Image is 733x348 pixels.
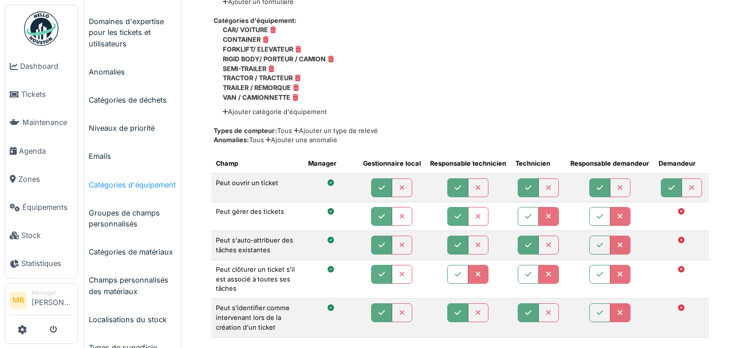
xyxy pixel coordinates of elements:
span: TRACTOR / TRACTEUR [223,74,293,82]
span: VAN / CAMIONNETTE [223,93,290,101]
span: Tickets [21,89,73,100]
a: Maintenance [5,108,77,136]
span: Maintenance [22,117,73,128]
a: Localisations du stock [84,306,181,334]
a: Catégories de déchets [84,86,181,114]
th: Champ [211,154,304,173]
div: Manager [31,288,73,297]
td: Peut ouvrir un ticket [211,173,304,202]
a: Groupes de champs personnalisés [84,199,181,238]
span: Catégories d'équipement: [214,17,297,25]
a: Domaines d'expertise pour les tickets et utilisateurs [84,7,181,58]
div: Tous [214,135,709,145]
span: Stock [21,230,73,241]
div: Tous [214,126,709,136]
span: Équipements [22,202,73,213]
a: Zones [5,165,77,193]
span: FORKLIFT/ ELEVATEUR [223,45,293,53]
span: CONTAINER [223,36,261,44]
span: CAR/ VOITURE [223,26,268,34]
a: Catégories de matériaux [84,238,181,266]
td: Peut s'identifier comme intervenant lors de la création d'un ticket [211,299,304,337]
th: Demandeur [654,154,709,173]
th: Gestionnaire local [358,154,425,173]
span: SEMI-TRAILER [223,65,266,73]
a: Agenda [5,137,77,165]
a: Ajouter une anomalie [264,136,337,144]
a: MB Manager[PERSON_NAME] [10,288,73,316]
span: Anomalies: [214,136,249,144]
a: Équipements [5,193,77,221]
li: MB [10,292,27,309]
th: Manager [304,154,358,173]
a: Anomalies [84,58,181,86]
th: Responsable demandeur [566,154,654,173]
a: Tickets [5,80,77,108]
a: Catégories d'équipement [84,171,181,199]
td: Peut clôturer un ticket s'il est associé à toutes ses tâches [211,260,304,298]
li: [PERSON_NAME] [31,288,73,313]
a: Champs personnalisés des matériaux [84,266,181,305]
td: Peut gérer des tickets [211,202,304,231]
a: Ajouter catégorie d'équipement [223,107,327,117]
a: Dashboard [5,52,77,80]
span: Statistiques [21,258,73,269]
a: Emails [84,142,181,170]
td: Peut s'auto-attribuer des tâches existantes [211,231,304,260]
span: Types de compteur: [214,127,277,135]
a: Statistiques [5,249,77,277]
span: RIGID BODY/ PORTEUR / CAMION [223,55,326,63]
span: TRAILER / REMORQUE [223,84,291,92]
span: Zones [18,174,73,185]
a: Stock [5,221,77,249]
span: Dashboard [20,61,73,72]
th: Technicien [511,154,566,173]
th: Responsable technicien [425,154,511,173]
span: Agenda [19,146,73,157]
a: Niveaux de priorité [84,114,181,142]
img: Badge_color-CXgf-gQk.svg [24,11,58,46]
a: Ajouter un type de relevé [292,127,378,135]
